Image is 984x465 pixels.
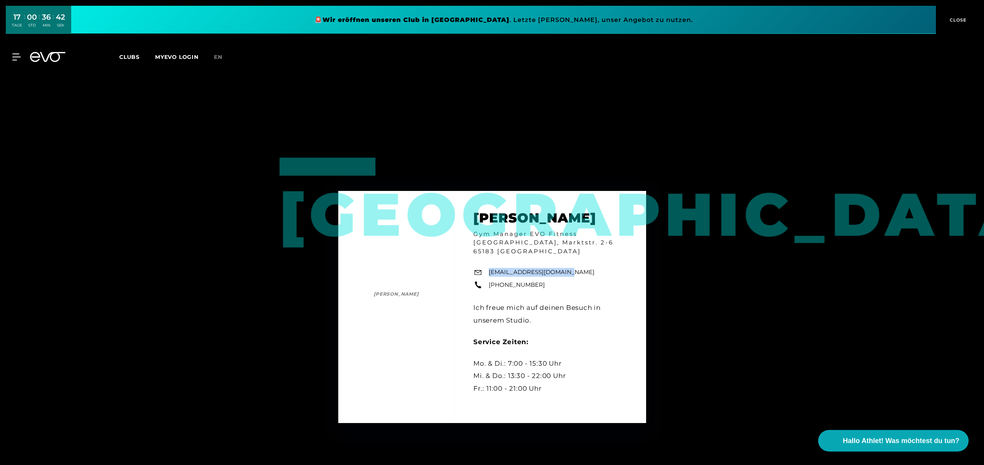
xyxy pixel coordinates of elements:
[42,12,51,23] div: 36
[155,54,199,60] a: MYEVO LOGIN
[214,54,222,60] span: en
[489,268,595,277] a: [EMAIL_ADDRESS][DOMAIN_NAME]
[39,12,40,33] div: :
[53,12,54,33] div: :
[56,23,65,28] div: SEK
[214,53,232,62] a: en
[818,430,969,452] button: Hallo Athlet! Was möchtest du tun?
[42,23,51,28] div: MIN
[843,436,959,446] span: Hallo Athlet! Was möchtest du tun?
[12,23,22,28] div: TAGE
[119,53,155,60] a: Clubs
[56,12,65,23] div: 42
[489,281,545,289] a: [PHONE_NUMBER]
[27,23,37,28] div: STD
[27,12,37,23] div: 00
[948,17,967,23] span: CLOSE
[12,12,22,23] div: 17
[24,12,25,33] div: :
[936,6,978,34] button: CLOSE
[119,54,140,60] span: Clubs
